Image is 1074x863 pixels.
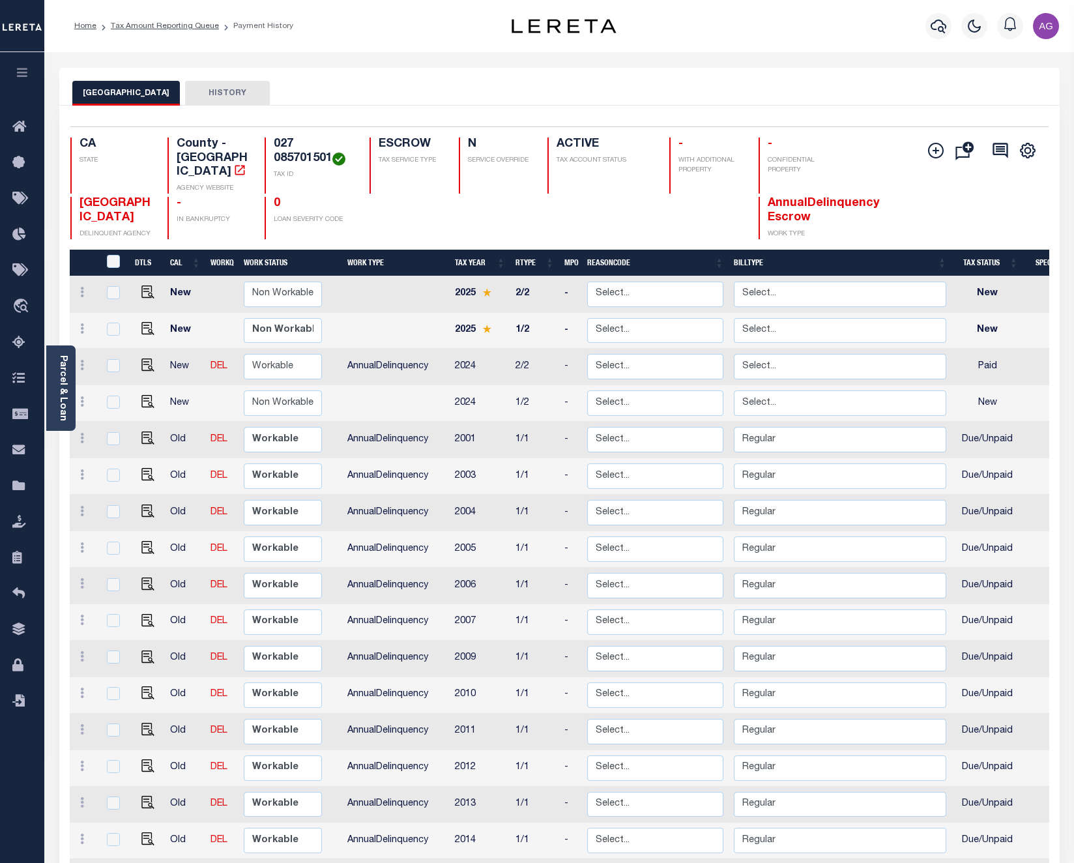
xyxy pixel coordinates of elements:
td: Due/Unpaid [951,823,1023,859]
a: DEL [210,581,227,590]
td: New [165,385,205,422]
p: AGENCY WEBSITE [177,184,249,194]
a: DEL [210,617,227,626]
td: Old [165,750,205,787]
img: svg+xml;base64,PHN2ZyB4bWxucz0iaHR0cDovL3d3dy53My5vcmcvMjAwMC9zdmciIHBvaW50ZXItZXZlbnRzPSJub25lIi... [1033,13,1059,39]
td: - [559,349,582,385]
td: - [559,787,582,823]
a: DEL [210,508,227,517]
td: 1/1 [510,714,559,750]
th: RType: activate to sort column ascending [510,250,559,276]
td: New [951,313,1023,349]
td: Old [165,677,205,714]
td: Due/Unpaid [951,422,1023,458]
td: Paid [951,349,1023,385]
h4: ACTIVE [557,138,654,152]
td: New [165,349,205,385]
td: New [951,276,1023,313]
td: - [559,568,582,604]
span: 0 [274,197,280,209]
p: STATE [80,156,152,166]
td: 1/1 [510,531,559,568]
th: Tax Status: activate to sort column ascending [951,250,1023,276]
td: New [165,276,205,313]
td: Old [165,714,205,750]
button: [GEOGRAPHIC_DATA] [72,81,180,106]
td: 1/2 [510,385,559,422]
td: 2024 [450,385,510,422]
td: Due/Unpaid [951,458,1023,495]
p: SERVICE OVERRIDE [468,156,532,166]
td: 1/1 [510,568,559,604]
td: 2/2 [510,349,559,385]
td: 2012 [450,750,510,787]
th: &nbsp; [98,250,130,276]
a: DEL [210,690,227,699]
td: 2001 [450,422,510,458]
h4: CA [80,138,152,152]
td: Old [165,495,205,531]
th: WorkQ [205,250,239,276]
td: 1/1 [510,823,559,859]
td: Old [165,458,205,495]
a: Home [74,22,96,30]
td: 2024 [450,349,510,385]
td: Due/Unpaid [951,787,1023,823]
th: &nbsp;&nbsp;&nbsp;&nbsp;&nbsp;&nbsp;&nbsp;&nbsp;&nbsp;&nbsp; [70,250,99,276]
td: 2006 [450,568,510,604]
th: ReasonCode: activate to sort column ascending [582,250,729,276]
td: New [951,385,1023,422]
a: DEL [210,726,227,735]
i: travel_explore [12,299,33,315]
td: Old [165,823,205,859]
img: Star.svg [482,325,491,333]
td: - [559,641,582,677]
td: 2014 [450,823,510,859]
th: Work Status [239,250,342,276]
td: 2003 [450,458,510,495]
td: 2010 [450,677,510,714]
img: Star.svg [482,288,491,297]
td: AnnualDelinquency [342,604,450,641]
th: CAL: activate to sort column ascending [165,250,205,276]
h4: ESCROW [379,138,443,152]
span: AnnualDelinquency Escrow [768,197,880,224]
span: - [177,197,181,209]
a: DEL [210,544,227,553]
td: 1/1 [510,422,559,458]
td: Due/Unpaid [951,677,1023,714]
p: TAX SERVICE TYPE [379,156,443,166]
td: Old [165,787,205,823]
span: - [768,138,772,150]
td: - [559,531,582,568]
td: 1/1 [510,458,559,495]
td: AnnualDelinquency [342,641,450,677]
td: Due/Unpaid [951,641,1023,677]
a: DEL [210,653,227,662]
p: IN BANKRUPTCY [177,215,249,225]
td: 2009 [450,641,510,677]
td: 2007 [450,604,510,641]
a: DEL [210,435,227,444]
td: - [559,823,582,859]
p: LOAN SEVERITY CODE [274,215,355,225]
a: Parcel & Loan [58,355,67,421]
td: AnnualDelinquency [342,568,450,604]
button: HISTORY [185,81,270,106]
td: AnnualDelinquency [342,495,450,531]
th: DTLS [130,250,165,276]
h4: N [468,138,532,152]
span: [GEOGRAPHIC_DATA] [80,197,151,224]
li: Payment History [219,20,293,32]
p: WITH ADDITIONAL PROPERTY [678,156,743,175]
td: - [559,604,582,641]
td: AnnualDelinquency [342,823,450,859]
td: AnnualDelinquency [342,349,450,385]
td: AnnualDelinquency [342,787,450,823]
td: Old [165,422,205,458]
td: AnnualDelinquency [342,422,450,458]
p: TAX ACCOUNT STATUS [557,156,654,166]
td: 1/1 [510,604,559,641]
th: BillType: activate to sort column ascending [729,250,951,276]
a: DEL [210,763,227,772]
